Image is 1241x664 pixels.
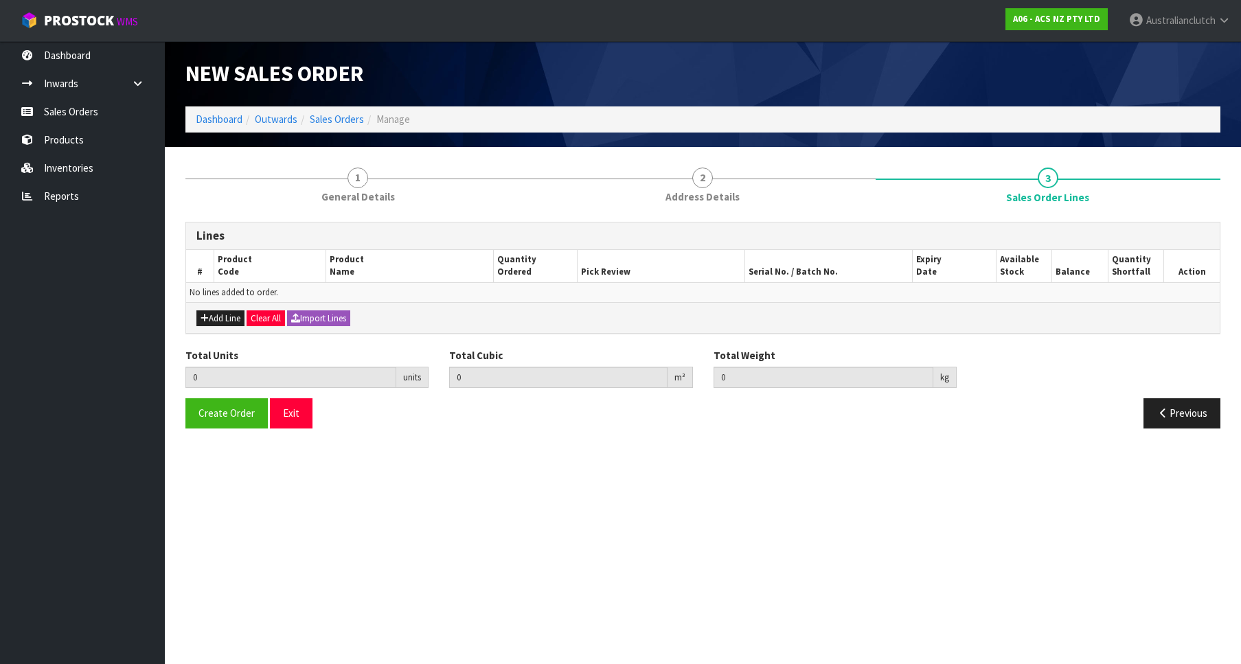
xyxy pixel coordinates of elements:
td: No lines added to order. [186,282,1220,302]
a: Dashboard [196,113,242,126]
a: Outwards [255,113,297,126]
th: Quantity Shortfall [1108,250,1163,282]
button: Add Line [196,310,244,327]
span: 1 [348,168,368,188]
button: Clear All [247,310,285,327]
th: Serial No. / Batch No. [744,250,912,282]
th: Action [1164,250,1220,282]
th: Product Code [214,250,326,282]
span: General Details [321,190,395,204]
label: Total Weight [714,348,775,363]
th: Balance [1052,250,1108,282]
label: Total Cubic [449,348,503,363]
th: Expiry Date [913,250,997,282]
span: Australianclutch [1146,14,1216,27]
button: Previous [1143,398,1220,428]
th: # [186,250,214,282]
input: Total Units [185,367,396,388]
button: Exit [270,398,312,428]
span: ProStock [44,12,114,30]
label: Total Units [185,348,238,363]
span: Create Order [198,407,255,420]
th: Pick Review [577,250,744,282]
img: cube-alt.png [21,12,38,29]
div: kg [933,367,957,389]
span: Address Details [665,190,740,204]
button: Import Lines [287,310,350,327]
th: Available Stock [997,250,1052,282]
div: m³ [668,367,693,389]
h3: Lines [196,229,1209,242]
small: WMS [117,15,138,28]
button: Create Order [185,398,268,428]
input: Total Cubic [449,367,667,388]
th: Quantity Ordered [493,250,577,282]
th: Product Name [326,250,493,282]
a: Sales Orders [310,113,364,126]
span: 3 [1038,168,1058,188]
strong: A06 - ACS NZ PTY LTD [1013,13,1100,25]
div: units [396,367,429,389]
span: 2 [692,168,713,188]
span: New Sales Order [185,60,363,87]
span: Sales Order Lines [1006,190,1089,205]
input: Total Weight [714,367,933,388]
span: Manage [376,113,410,126]
span: Sales Order Lines [185,211,1220,438]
